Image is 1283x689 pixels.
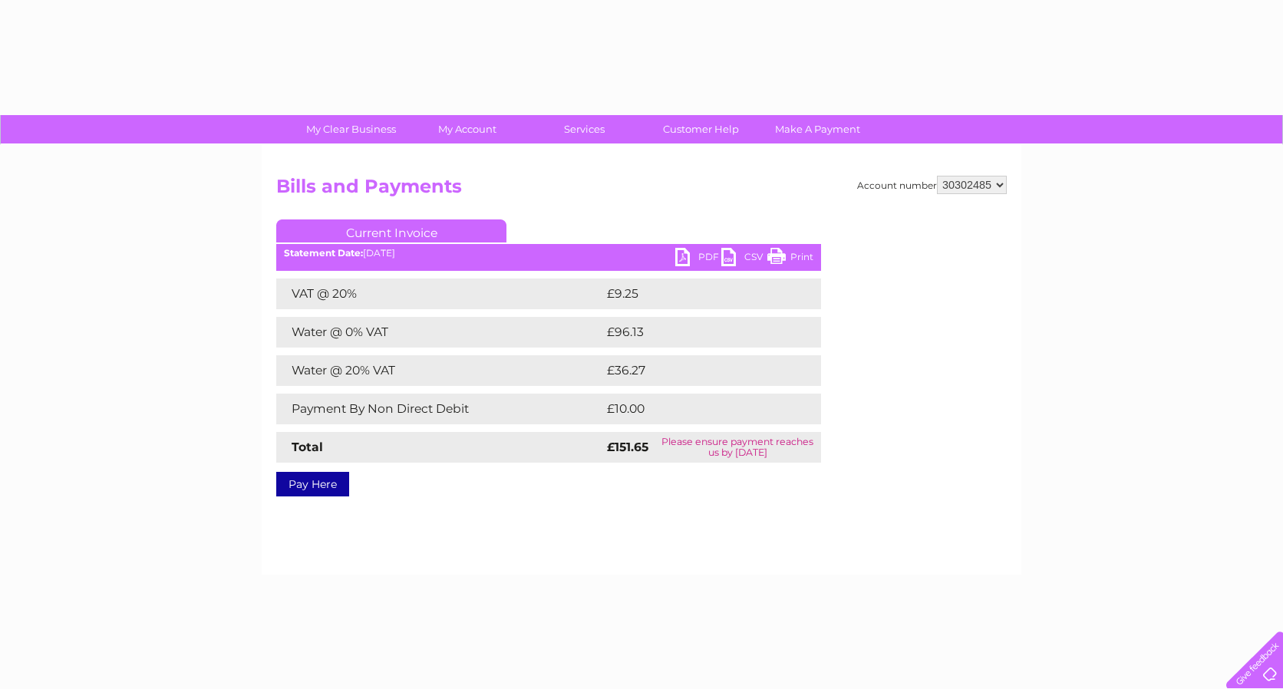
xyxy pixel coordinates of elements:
a: My Account [404,115,531,143]
td: Water @ 0% VAT [276,317,603,348]
td: £96.13 [603,317,789,348]
a: Services [521,115,648,143]
td: £10.00 [603,394,790,424]
strong: Total [292,440,323,454]
div: Account number [857,176,1007,194]
td: £9.25 [603,279,785,309]
td: Water @ 20% VAT [276,355,603,386]
a: Make A Payment [754,115,881,143]
td: Please ensure payment reaches us by [DATE] [655,432,821,463]
strong: £151.65 [607,440,648,454]
a: PDF [675,248,721,270]
td: Payment By Non Direct Debit [276,394,603,424]
a: Print [767,248,813,270]
div: [DATE] [276,248,821,259]
b: Statement Date: [284,247,363,259]
td: VAT @ 20% [276,279,603,309]
a: CSV [721,248,767,270]
a: My Clear Business [288,115,414,143]
h2: Bills and Payments [276,176,1007,205]
a: Pay Here [276,472,349,496]
a: Current Invoice [276,219,506,242]
td: £36.27 [603,355,790,386]
a: Customer Help [638,115,764,143]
